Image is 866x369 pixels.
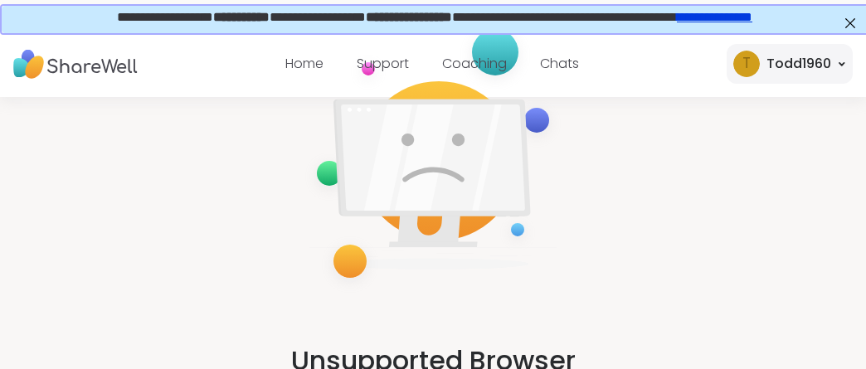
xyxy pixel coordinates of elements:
img: not-supported [304,18,562,294]
a: Chats [540,54,579,73]
span: T [742,53,751,75]
a: Home [285,54,324,73]
a: Support [357,54,409,73]
div: Todd1960 [766,54,831,74]
img: ShareWell Nav Logo [13,41,138,87]
a: Coaching [442,54,507,73]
